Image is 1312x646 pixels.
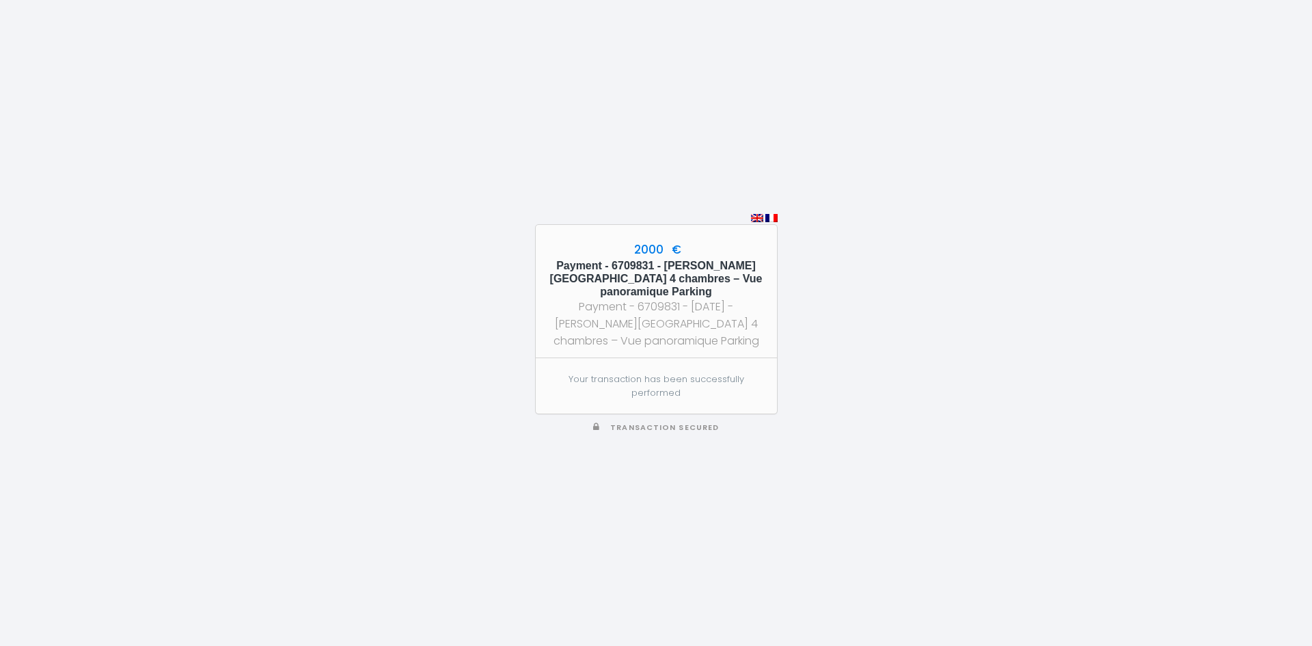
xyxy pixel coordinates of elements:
[631,241,681,258] span: 2000 €
[548,298,765,349] div: Payment - 6709831 - [DATE] - [PERSON_NAME][GEOGRAPHIC_DATA] 4 chambres – Vue panoramique Parking
[765,214,778,222] img: fr.png
[751,214,763,222] img: en.png
[610,422,719,433] span: Transaction secured
[550,373,761,400] p: Your transaction has been successfully performed
[548,259,765,299] h5: Payment - 6709831 - [PERSON_NAME][GEOGRAPHIC_DATA] 4 chambres – Vue panoramique Parking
